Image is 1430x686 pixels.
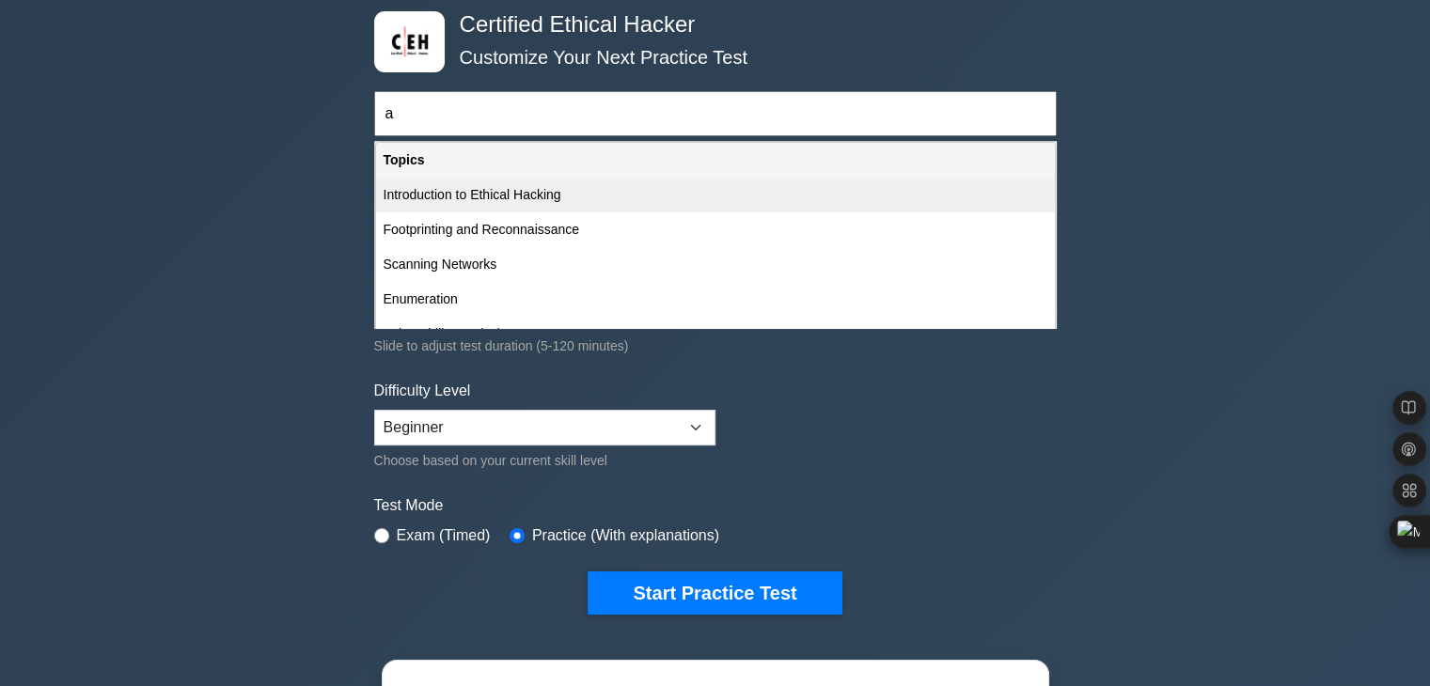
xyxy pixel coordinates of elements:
[588,571,841,615] button: Start Practice Test
[374,494,1057,517] label: Test Mode
[374,335,1057,357] div: Slide to adjust test duration (5-120 minutes)
[376,317,1055,351] div: Vulnerability Analysis
[374,380,471,402] label: Difficulty Level
[376,247,1055,282] div: Scanning Networks
[452,11,965,39] h4: Certified Ethical Hacker
[397,524,491,547] label: Exam (Timed)
[376,178,1055,212] div: Introduction to Ethical Hacking
[532,524,719,547] label: Practice (With explanations)
[376,212,1055,247] div: Footprinting and Reconnaissance
[374,91,1057,136] input: Start typing to filter on topic or concept...
[376,143,1055,178] div: Topics
[374,449,715,472] div: Choose based on your current skill level
[376,282,1055,317] div: Enumeration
